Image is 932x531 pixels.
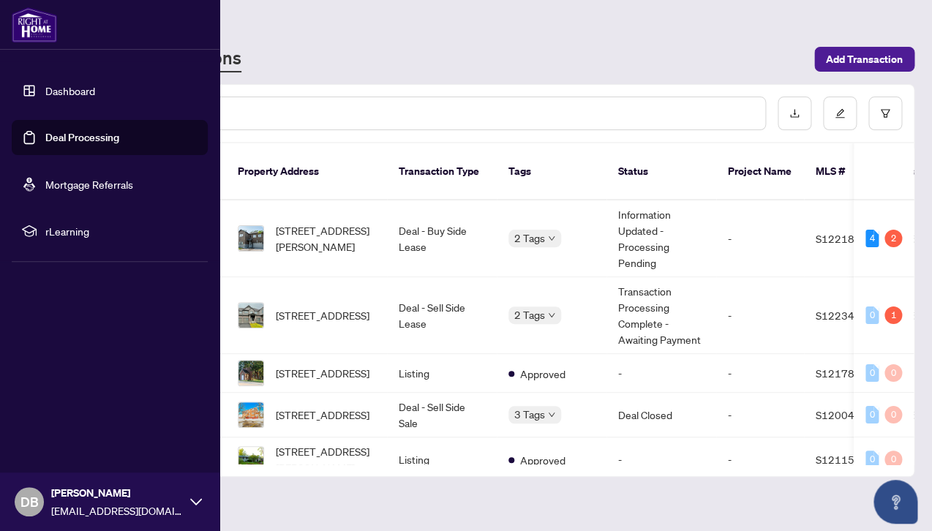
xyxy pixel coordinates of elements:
[238,402,263,427] img: thumbnail-img
[520,366,565,382] span: Approved
[826,48,903,71] span: Add Transaction
[606,437,716,482] td: -
[814,47,914,72] button: Add Transaction
[45,84,95,97] a: Dashboard
[816,366,874,380] span: S12178469
[387,393,497,437] td: Deal - Sell Side Sale
[865,364,879,382] div: 0
[606,200,716,277] td: Information Updated - Processing Pending
[276,443,375,475] span: [STREET_ADDRESS][PERSON_NAME]
[716,277,804,354] td: -
[45,178,133,191] a: Mortgage Referrals
[276,407,369,423] span: [STREET_ADDRESS]
[816,309,874,322] span: S12234979
[276,222,375,255] span: [STREET_ADDRESS][PERSON_NAME]
[804,143,892,200] th: MLS #
[514,230,545,246] span: 2 Tags
[226,143,387,200] th: Property Address
[716,354,804,393] td: -
[865,406,879,423] div: 0
[606,354,716,393] td: -
[865,306,879,324] div: 0
[514,406,545,423] span: 3 Tags
[12,7,57,42] img: logo
[868,97,902,130] button: filter
[778,97,811,130] button: download
[816,408,874,421] span: S12004048
[816,232,874,245] span: S12218580
[387,200,497,277] td: Deal - Buy Side Lease
[606,143,716,200] th: Status
[548,312,555,319] span: down
[884,451,902,468] div: 0
[514,306,545,323] span: 2 Tags
[20,492,39,512] span: DB
[716,143,804,200] th: Project Name
[873,480,917,524] button: Open asap
[276,365,369,381] span: [STREET_ADDRESS]
[716,200,804,277] td: -
[387,277,497,354] td: Deal - Sell Side Lease
[884,364,902,382] div: 0
[865,230,879,247] div: 4
[884,306,902,324] div: 1
[865,451,879,468] div: 0
[238,226,263,251] img: thumbnail-img
[238,447,263,472] img: thumbnail-img
[387,143,497,200] th: Transaction Type
[45,223,198,239] span: rLearning
[716,393,804,437] td: -
[238,303,263,328] img: thumbnail-img
[606,277,716,354] td: Transaction Processing Complete - Awaiting Payment
[884,406,902,423] div: 0
[387,354,497,393] td: Listing
[45,131,119,144] a: Deal Processing
[548,235,555,242] span: down
[497,143,606,200] th: Tags
[716,437,804,482] td: -
[51,485,183,501] span: [PERSON_NAME]
[789,108,800,118] span: download
[276,307,369,323] span: [STREET_ADDRESS]
[823,97,857,130] button: edit
[520,452,565,468] span: Approved
[816,453,874,466] span: S12115426
[835,108,845,118] span: edit
[51,502,183,519] span: [EMAIL_ADDRESS][DOMAIN_NAME]
[548,411,555,418] span: down
[880,108,890,118] span: filter
[884,230,902,247] div: 2
[606,393,716,437] td: Deal Closed
[387,437,497,482] td: Listing
[238,361,263,385] img: thumbnail-img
